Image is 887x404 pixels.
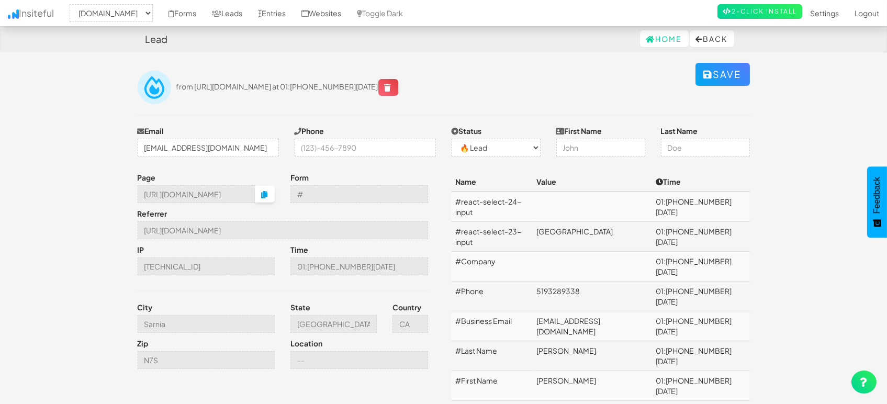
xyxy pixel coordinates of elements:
input: -- [138,315,275,333]
input: (123)-456-7890 [295,139,436,156]
input: -- [138,351,275,369]
label: Email [138,126,164,136]
input: Doe [661,139,750,156]
label: First Name [556,126,602,136]
label: Last Name [661,126,698,136]
td: #Company [452,252,532,282]
th: Name [452,172,532,192]
td: 01:[PHONE_NUMBER][DATE] [652,252,750,282]
label: Status [452,126,482,136]
label: Page [138,172,156,183]
button: Back [690,30,734,47]
td: 01:[PHONE_NUMBER][DATE] [652,222,750,252]
input: -- [290,185,428,203]
label: Phone [295,126,324,136]
td: #Last Name [452,341,532,371]
td: 5193289338 [532,282,652,311]
h4: Lead [145,34,168,44]
td: #First Name [452,371,532,401]
input: -- [290,351,428,369]
td: [PERSON_NAME] [532,341,652,371]
label: Form [290,172,309,183]
td: 01:[PHONE_NUMBER][DATE] [652,341,750,371]
input: -- [290,257,428,275]
a: 2-Click Install [717,4,802,19]
input: -- [138,185,256,203]
td: [EMAIL_ADDRESS][DOMAIN_NAME] [532,311,652,341]
label: Zip [138,338,149,349]
label: Referrer [138,208,167,219]
td: [GEOGRAPHIC_DATA] [532,222,652,252]
td: 01:[PHONE_NUMBER][DATE] [652,371,750,401]
td: #react-select-23-input [452,222,532,252]
a: Home [640,30,689,47]
button: Save [695,63,750,86]
td: #react-select-24-input [452,192,532,222]
img: insiteful-lead.png [138,71,171,104]
label: Time [290,244,308,255]
td: #Business Email [452,311,532,341]
span: from [URL][DOMAIN_NAME] at 01:[PHONE_NUMBER][DATE] [176,82,398,91]
input: -- [138,257,275,275]
input: -- [290,315,377,333]
input: -- [392,315,428,333]
input: John [556,139,645,156]
td: #Phone [452,282,532,311]
button: Feedback - Show survey [867,166,887,238]
input: -- [138,221,428,239]
img: icon.png [8,9,19,19]
label: Location [290,338,322,349]
th: Time [652,172,750,192]
label: Country [392,302,421,312]
td: 01:[PHONE_NUMBER][DATE] [652,311,750,341]
label: City [138,302,153,312]
th: Value [532,172,652,192]
td: 01:[PHONE_NUMBER][DATE] [652,192,750,222]
td: 01:[PHONE_NUMBER][DATE] [652,282,750,311]
input: j@doe.com [138,139,279,156]
label: IP [138,244,144,255]
span: Feedback [872,177,882,214]
label: State [290,302,310,312]
td: [PERSON_NAME] [532,371,652,401]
